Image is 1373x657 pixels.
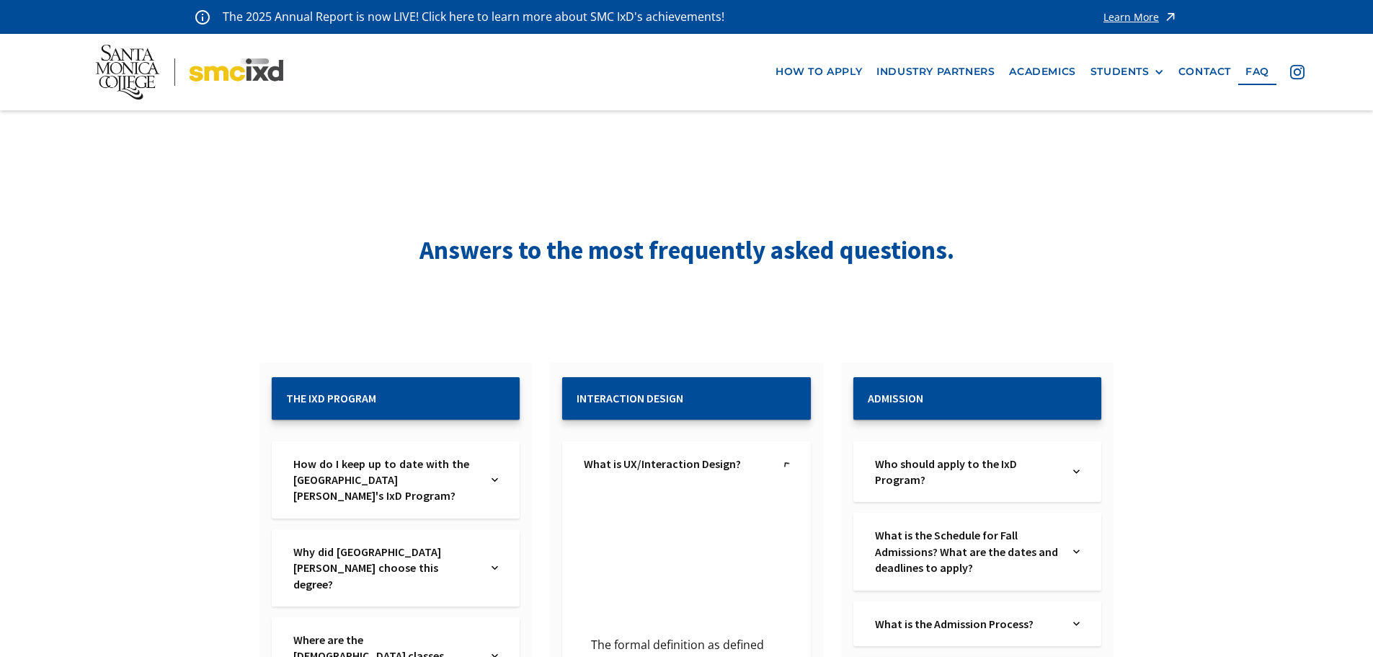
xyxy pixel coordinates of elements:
h2: Interaction Design [577,392,796,405]
div: Learn More [1103,12,1159,22]
a: Learn More [1103,7,1178,27]
h2: Admission [868,392,1087,405]
h2: The IxD Program [286,392,505,405]
img: Santa Monica College - SMC IxD logo [96,45,283,100]
a: What is the Schedule for Fall Admissions? What are the dates and deadlines to apply? [875,527,1059,576]
a: Why did [GEOGRAPHIC_DATA][PERSON_NAME] choose this degree? [293,544,478,592]
a: how to apply [768,58,869,85]
div: STUDENTS [1090,66,1164,78]
a: industry partners [869,58,1002,85]
img: icon - arrow - alert [1163,7,1178,27]
a: How do I keep up to date with the [GEOGRAPHIC_DATA][PERSON_NAME]'s IxD Program? [293,456,478,504]
a: contact [1171,58,1238,85]
img: icon - information - alert [195,9,210,25]
a: Who should apply to the IxD Program? [875,456,1059,488]
a: What is the Admission Process? [875,616,1059,632]
a: Academics [1002,58,1083,85]
p: The 2025 Annual Report is now LIVE! Click here to learn more about SMC IxD's achievements! [223,7,726,27]
a: faq [1238,58,1276,85]
a: What is UX/Interaction Design? [584,456,768,472]
p: ‍ [584,616,788,635]
img: icon - instagram [1290,65,1305,79]
h1: Answers to the most frequently asked questions. [399,233,975,268]
div: STUDENTS [1090,66,1150,78]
